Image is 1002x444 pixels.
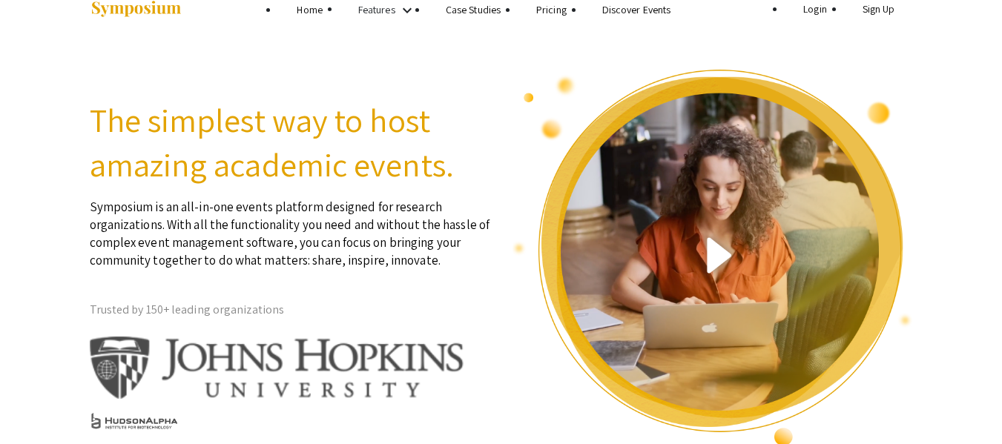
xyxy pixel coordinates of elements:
a: Login [803,2,827,16]
a: Features [358,3,395,16]
a: Discover Events [602,3,671,16]
h2: The simplest way to host amazing academic events. [90,98,490,187]
mat-icon: Expand Features list [398,1,416,19]
p: Trusted by 150+ leading organizations [90,299,490,321]
img: Johns Hopkins University [90,337,464,400]
img: HudsonAlpha [90,412,179,431]
p: Symposium is an all-in-one events platform designed for research organizations. With all the func... [90,187,490,269]
a: Pricing [536,3,567,16]
a: Home [297,3,322,16]
a: Case Studies [446,3,501,16]
a: Sign Up [863,2,895,16]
